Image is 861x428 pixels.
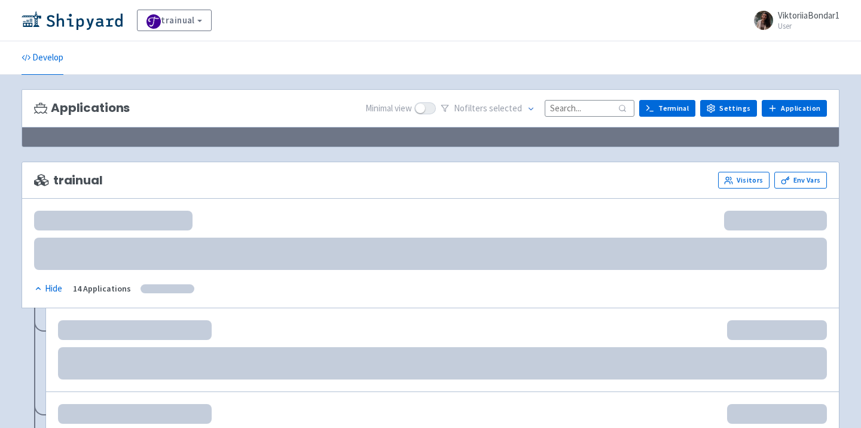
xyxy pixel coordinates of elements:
span: No filter s [454,102,522,116]
span: selected [489,102,522,114]
span: ViktoriiaBondar1 [778,10,839,21]
a: ViktoriiaBondar1 User [747,11,839,30]
img: Shipyard logo [22,11,123,30]
small: User [778,22,839,30]
a: Develop [22,41,63,75]
a: Settings [700,100,757,117]
a: Terminal [639,100,695,117]
button: Hide [34,282,63,296]
input: Search... [545,100,634,116]
div: 14 Applications [73,282,131,296]
div: Hide [34,282,62,296]
span: trainual [34,174,103,187]
a: Visitors [718,172,770,189]
a: Env Vars [774,172,827,189]
span: Minimal view [365,102,412,116]
a: trainual [137,10,212,31]
a: Application [762,100,827,117]
h3: Applications [34,101,130,115]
